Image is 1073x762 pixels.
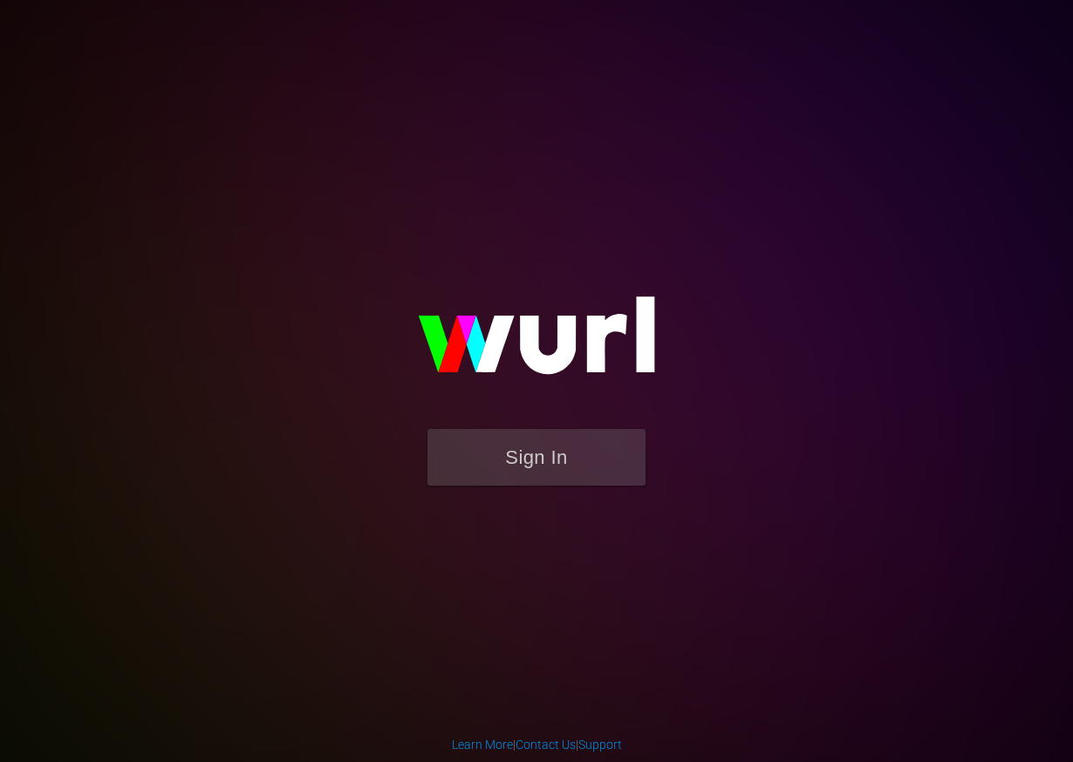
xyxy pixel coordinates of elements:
[427,429,646,486] button: Sign In
[452,738,513,752] a: Learn More
[452,736,622,753] div: | |
[516,738,576,752] a: Contact Us
[578,738,622,752] a: Support
[362,259,711,428] img: wurl-logo-on-black-223613ac3d8ba8fe6dc639794a292ebdb59501304c7dfd60c99c58986ef67473.svg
